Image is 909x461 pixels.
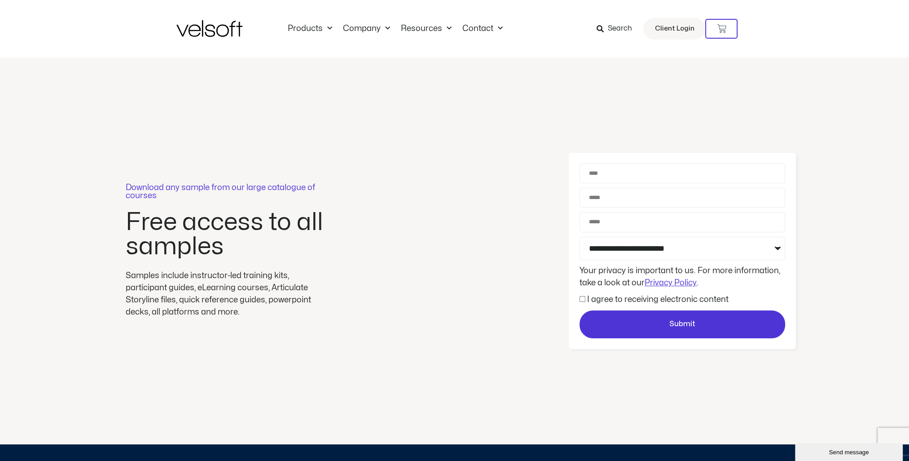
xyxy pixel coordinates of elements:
label: I agree to receiving electronic content [587,296,729,303]
div: Samples include instructor-led training kits, participant guides, eLearning courses, Articulate S... [126,270,328,318]
a: ProductsMenu Toggle [282,24,338,34]
a: ResourcesMenu Toggle [395,24,457,34]
span: Search [607,23,632,35]
nav: Menu [282,24,508,34]
div: Your privacy is important to us. For more information, take a look at our . [577,265,787,289]
img: Velsoft Training Materials [176,20,242,37]
a: Search [596,21,638,36]
button: Submit [580,310,785,338]
span: Client Login [654,23,694,35]
h2: Free access to all samples [126,210,328,259]
iframe: chat widget [795,441,905,461]
a: Privacy Policy [645,279,697,287]
a: Client Login [643,18,705,40]
a: CompanyMenu Toggle [338,24,395,34]
span: Submit [669,319,695,330]
a: ContactMenu Toggle [457,24,508,34]
p: Download any sample from our large catalogue of courses [126,184,328,200]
